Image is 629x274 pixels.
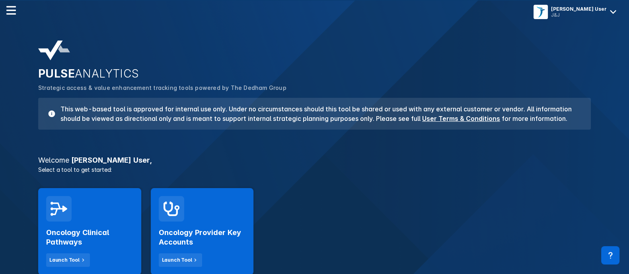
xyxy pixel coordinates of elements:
div: Launch Tool [162,257,192,264]
h3: This web-based tool is approved for internal use only. Under no circumstances should this tool be... [56,104,581,123]
img: menu--horizontal.svg [6,6,16,15]
button: Launch Tool [159,253,203,267]
span: ANALYTICS [75,67,139,80]
h2: Oncology Clinical Pathways [46,228,133,247]
a: User Terms & Conditions [422,115,500,122]
div: J&J [551,12,607,18]
h2: Oncology Provider Key Accounts [159,228,246,247]
span: Welcome [38,156,69,164]
div: Launch Tool [49,257,80,264]
div: Contact Support [601,246,619,264]
img: pulse-analytics-logo [38,41,70,60]
h2: PULSE [38,67,591,80]
p: Select a tool to get started: [33,165,596,174]
button: Launch Tool [46,253,90,267]
div: [PERSON_NAME] User [551,6,607,12]
img: menu button [535,6,546,17]
p: Strategic access & value enhancement tracking tools powered by The Dedham Group [38,84,591,92]
h3: [PERSON_NAME] User , [33,157,596,164]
